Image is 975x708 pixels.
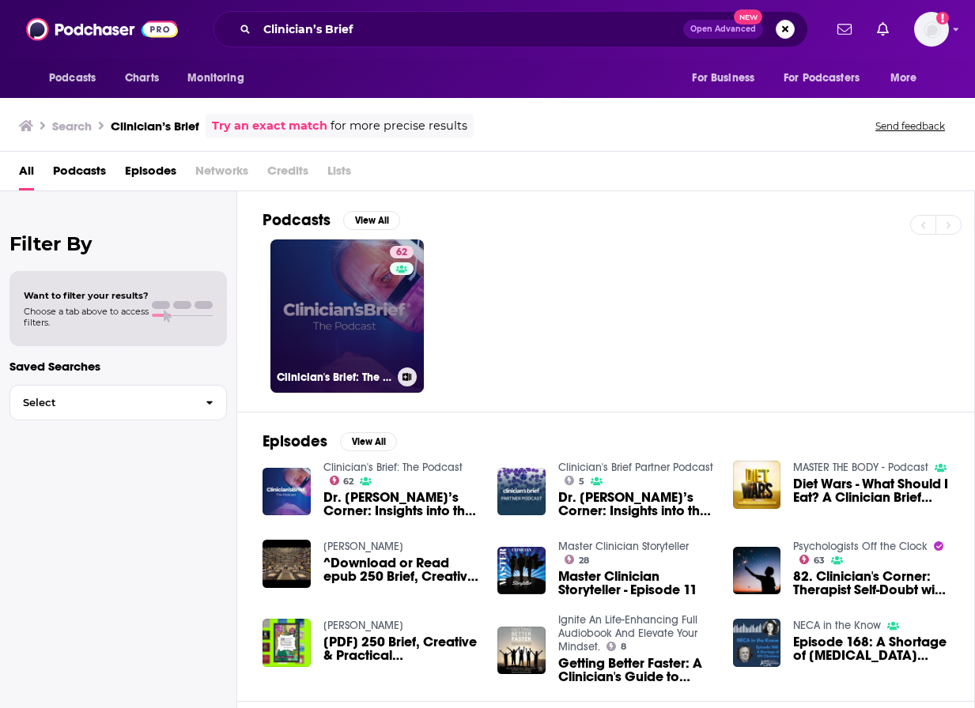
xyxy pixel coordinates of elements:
[267,158,308,190] span: Credits
[187,67,244,89] span: Monitoring
[793,635,949,662] span: Episode 168: A Shortage of [MEDICAL_DATA] Clinicians
[565,476,584,485] a: 5
[277,371,391,384] h3: Clinician's Brief: The Podcast
[734,9,762,24] span: New
[263,431,327,451] h2: Episodes
[24,290,149,301] span: Want to filter your results?
[323,540,403,553] a: Antione Younas
[621,643,626,650] span: 8
[396,245,407,261] span: 62
[323,619,403,632] a: Lizzie Martinezz
[793,540,928,553] a: Psychologists Off the Clock
[793,461,928,474] a: MASTER THE BODY - Podcast
[270,239,424,393] a: 62Clinician's Brief: The Podcast
[330,476,354,485] a: 62
[793,477,949,504] span: Diet Wars - What Should I Eat? A Clinician Brief Summary
[558,491,714,518] a: Dr. Katie’s Corner: Insights into the Clinician’s Brief Content You Love
[263,210,331,230] h2: Podcasts
[784,67,860,89] span: For Podcasters
[323,491,479,518] span: Dr. [PERSON_NAME]’s Corner: Insights into the Clinician’s Brief Content You Love
[9,232,227,255] h2: Filter By
[558,657,714,684] span: Getting Better Faster: A Clinician's Guide to Intensive Treatment for Youth with OCD by [PERSON_N...
[814,557,825,564] span: 63
[263,431,397,451] a: EpisodesView All
[263,210,400,230] a: PodcastsView All
[579,478,584,485] span: 5
[683,20,763,39] button: Open AdvancedNew
[558,540,689,553] a: Master Clinician Storyteller
[733,461,781,509] img: Diet Wars - What Should I Eat? A Clinician Brief Summary
[497,547,546,595] img: Master Clinician Storyteller - Episode 11
[111,119,199,134] h3: Clinician’s Brief
[558,461,713,474] a: Clinician's Brief Partner Podcast
[343,478,353,485] span: 62
[914,12,949,47] img: User Profile
[793,570,949,597] span: 82. Clinician's Corner: Therapist Self-Doubt with [PERSON_NAME]
[125,158,176,190] a: Episodes
[793,619,881,632] a: NECA in the Know
[565,555,589,564] a: 28
[24,306,149,328] span: Choose a tab above to access filters.
[9,385,227,420] button: Select
[331,117,467,135] span: for more precise results
[914,12,949,47] span: Logged in as kbastian
[323,556,479,583] span: ^Download or Read epub 250 Brief, Creative & Practical [MEDICAL_DATA] Techniques: A Guide for Cli...
[799,555,825,564] a: 63
[115,63,168,93] a: Charts
[733,619,781,667] img: Episode 168: A Shortage of HIV Clinicians
[914,12,949,47] button: Show profile menu
[323,461,463,474] a: Clinician's Brief: The Podcast
[558,613,697,653] a: Ignite An Life-Enhancing Full Audiobook And Elevate Your Mindset.
[871,119,950,133] button: Send feedback
[125,67,159,89] span: Charts
[497,627,546,675] img: Getting Better Faster: A Clinician's Guide to Intensive Treatment for Youth with OCD by Justin Mo...
[773,63,882,93] button: open menu
[323,556,479,583] a: ^Download or Read epub 250 Brief, Creative & Practical Art Therapy Techniques: A Guide for Clinic...
[323,635,479,662] span: [PDF] 250 Brief, Creative & Practical [MEDICAL_DATA] Techniques: A Guide for Clinicians and Clien...
[681,63,774,93] button: open menu
[793,570,949,597] a: 82. Clinician's Corner: Therapist Self-Doubt with Jim Lucas
[26,14,178,44] img: Podchaser - Follow, Share and Rate Podcasts
[9,359,227,374] p: Saved Searches
[692,67,754,89] span: For Business
[263,468,311,516] img: Dr. Katie’s Corner: Insights into the Clinician’s Brief Content You Love
[38,63,116,93] button: open menu
[558,657,714,684] a: Getting Better Faster: A Clinician's Guide to Intensive Treatment for Youth with OCD by Justin Mo...
[690,25,756,33] span: Open Advanced
[257,17,683,42] input: Search podcasts, credits, & more...
[558,570,714,597] a: Master Clinician Storyteller - Episode 11
[497,468,546,516] img: Dr. Katie’s Corner: Insights into the Clinician’s Brief Content You Love
[212,117,327,135] a: Try an exact match
[263,540,311,588] img: ^Download or Read epub 250 Brief, Creative & Practical Art Therapy Techniques: A Guide for Clinic...
[579,557,589,564] span: 28
[195,158,248,190] span: Networks
[607,642,626,651] a: 8
[831,16,858,43] a: Show notifications dropdown
[263,619,311,667] img: [PDF] 250 Brief, Creative & Practical Art Therapy Techniques: A Guide for Clinicians and Clients ...
[323,635,479,662] a: [PDF] 250 Brief, Creative & Practical Art Therapy Techniques: A Guide for Clinicians and Clients ...
[327,158,351,190] span: Lists
[558,491,714,518] span: Dr. [PERSON_NAME]’s Corner: Insights into the Clinician’s Brief Content You Love
[19,158,34,190] a: All
[214,11,808,47] div: Search podcasts, credits, & more...
[10,397,193,408] span: Select
[323,491,479,518] a: Dr. Katie’s Corner: Insights into the Clinician’s Brief Content You Love
[871,16,895,43] a: Show notifications dropdown
[176,63,264,93] button: open menu
[53,158,106,190] a: Podcasts
[49,67,96,89] span: Podcasts
[733,547,781,595] img: 82. Clinician's Corner: Therapist Self-Doubt with Jim Lucas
